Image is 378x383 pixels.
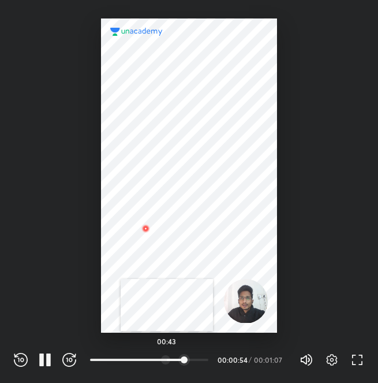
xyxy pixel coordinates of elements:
[254,356,286,363] div: 00:01:07
[139,222,152,236] img: wMgqJGBwKWe8AAAAABJRU5ErkJggg==
[157,338,176,345] h5: 00:43
[110,28,163,36] img: logo.2a7e12a2.svg
[218,356,246,363] div: 00:00:54
[249,356,252,363] div: /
